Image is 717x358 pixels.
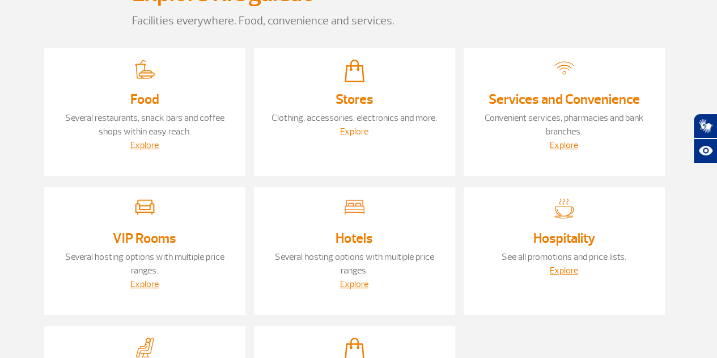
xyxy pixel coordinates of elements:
[485,112,644,137] a: Convenient services, pharmacies and bank branches.
[130,140,159,151] a: Explore
[271,112,437,124] a: Clothing, accessories, electronics and more.
[502,251,626,263] a: See all promotions and price lists.
[340,279,368,290] a: Explore
[65,112,224,137] a: Several restaurants, snack bars and coffee shops within easy reach.
[275,251,434,276] a: Several hosting options with multiple price ranges.
[489,91,640,108] a: Services and Convenience
[693,113,717,163] div: Plugin de acessibilidade da Hand Talk.
[693,138,717,163] button: Abrir recursos assistivos.
[533,230,595,247] a: Hospitality
[550,265,578,276] a: Explore
[130,91,159,108] a: Food
[336,230,373,247] a: Hotels
[550,140,578,151] a: Explore
[340,126,368,137] a: Explore
[113,230,176,247] a: VIP Rooms
[65,251,224,276] a: Several hosting options with multiple price ranges.
[132,12,586,30] p: Facilities everywhere. Food, convenience and services.
[336,91,374,108] a: Stores
[693,113,717,138] button: Abrir tradutor de língua de sinais.
[130,279,159,290] a: Explore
